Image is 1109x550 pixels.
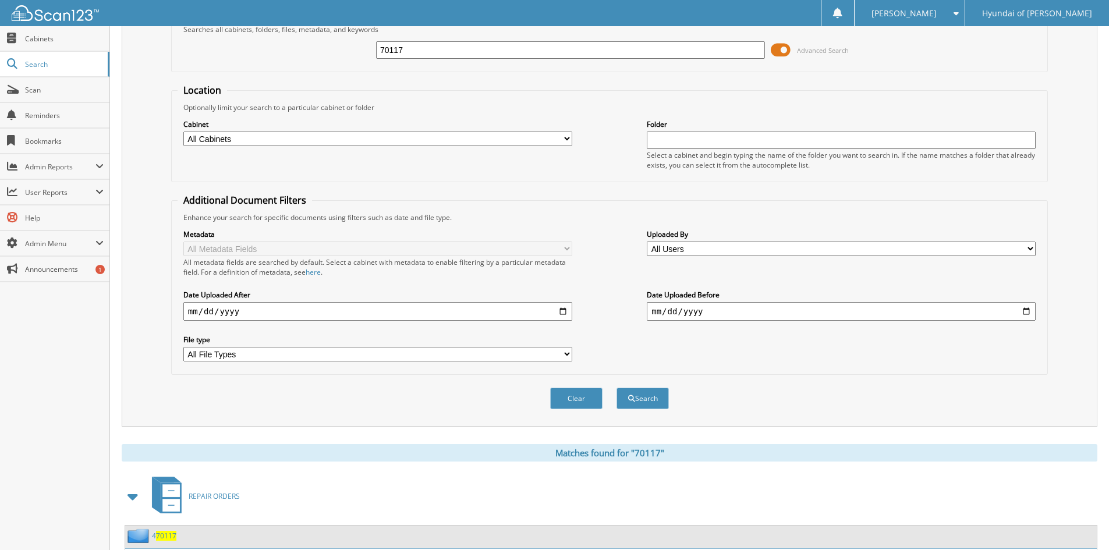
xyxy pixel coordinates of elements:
span: Bookmarks [25,136,104,146]
label: File type [183,335,572,345]
div: Matches found for "70117" [122,444,1097,462]
span: Help [25,213,104,223]
label: Date Uploaded Before [647,290,1036,300]
div: All metadata fields are searched by default. Select a cabinet with metadata to enable filtering b... [183,257,572,277]
a: here [306,267,321,277]
div: Searches all cabinets, folders, files, metadata, and keywords [178,24,1041,34]
span: [PERSON_NAME] [871,10,937,17]
button: Clear [550,388,603,409]
button: Search [616,388,669,409]
a: 470117 [152,531,176,541]
span: Cabinets [25,34,104,44]
input: start [183,302,572,321]
span: REPAIR ORDERS [189,491,240,501]
span: Search [25,59,102,69]
label: Cabinet [183,119,572,129]
span: Admin Reports [25,162,95,172]
label: Folder [647,119,1036,129]
div: 1 [95,265,105,274]
span: Advanced Search [797,46,849,55]
label: Date Uploaded After [183,290,572,300]
div: Select a cabinet and begin typing the name of the folder you want to search in. If the name match... [647,150,1036,170]
input: end [647,302,1036,321]
div: Enhance your search for specific documents using filters such as date and file type. [178,212,1041,222]
span: 70117 [156,531,176,541]
div: Optionally limit your search to a particular cabinet or folder [178,102,1041,112]
span: User Reports [25,187,95,197]
span: Hyundai of [PERSON_NAME] [982,10,1092,17]
label: Uploaded By [647,229,1036,239]
label: Metadata [183,229,572,239]
span: Scan [25,85,104,95]
img: scan123-logo-white.svg [12,5,99,21]
span: Reminders [25,111,104,120]
img: folder2.png [127,528,152,543]
span: Announcements [25,264,104,274]
span: Admin Menu [25,239,95,249]
a: REPAIR ORDERS [145,473,240,519]
legend: Location [178,84,227,97]
legend: Additional Document Filters [178,194,312,207]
